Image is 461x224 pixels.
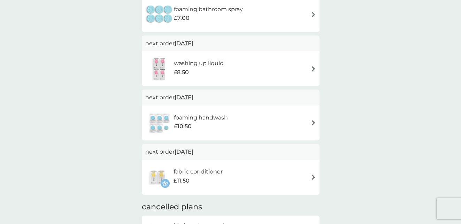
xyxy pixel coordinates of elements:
img: fabric conditioner [145,165,170,190]
span: £7.00 [174,14,190,23]
img: arrow right [311,66,316,71]
img: foaming bathroom spray [145,2,174,27]
h2: cancelled plans [142,202,320,213]
h6: fabric conditioner [174,167,223,176]
h6: washing up liquid [174,59,224,68]
span: £11.50 [174,176,190,185]
img: arrow right [311,175,316,180]
img: washing up liquid [145,56,174,81]
span: £8.50 [174,68,189,77]
span: [DATE] [175,91,193,104]
span: [DATE] [175,145,193,159]
h6: foaming handwash [174,113,228,122]
p: next order [145,39,316,48]
img: arrow right [311,12,316,17]
span: £10.50 [174,122,192,131]
p: next order [145,93,316,102]
img: arrow right [311,120,316,125]
span: [DATE] [175,37,193,50]
h6: foaming bathroom spray [174,5,243,14]
img: foaming handwash [145,111,174,135]
p: next order [145,147,316,156]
